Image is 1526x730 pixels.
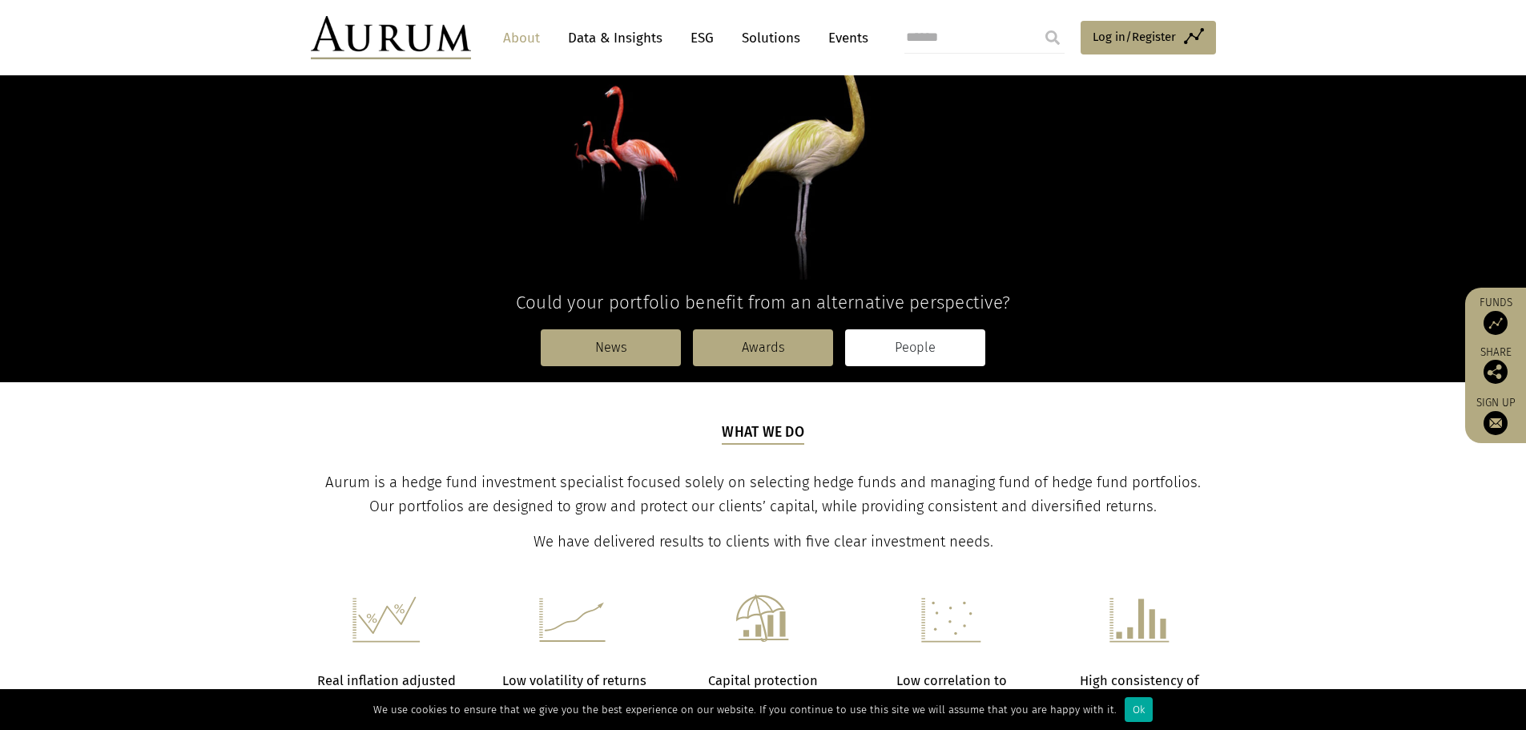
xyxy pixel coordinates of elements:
[560,23,670,53] a: Data & Insights
[682,23,722,53] a: ESG
[495,23,548,53] a: About
[734,23,808,53] a: Solutions
[845,329,985,366] a: People
[1484,360,1508,384] img: Share this post
[1125,697,1153,722] div: Ok
[1473,347,1518,384] div: Share
[722,422,804,445] h5: What we do
[1075,673,1205,709] strong: High consistency of positive performance
[1473,396,1518,435] a: Sign up
[541,329,681,366] a: News
[533,533,993,551] span: We have delivered results to clients with five clear investment needs.
[325,474,1201,515] span: Aurum is a hedge fund investment specialist focused solely on selecting hedge funds and managing ...
[311,16,471,59] img: Aurum
[1484,311,1508,335] img: Access Funds
[502,673,646,688] strong: Low volatility of returns
[892,673,1010,709] strong: Low correlation to equities and bonds
[820,23,868,53] a: Events
[1037,22,1069,54] input: Submit
[1473,296,1518,335] a: Funds
[1484,411,1508,435] img: Sign up to our newsletter
[311,292,1216,313] h4: Could your portfolio benefit from an alternative perspective?
[1081,21,1216,54] a: Log in/Register
[1093,27,1176,46] span: Log in/Register
[693,329,833,366] a: Awards
[317,673,456,709] strong: Real inflation adjusted returns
